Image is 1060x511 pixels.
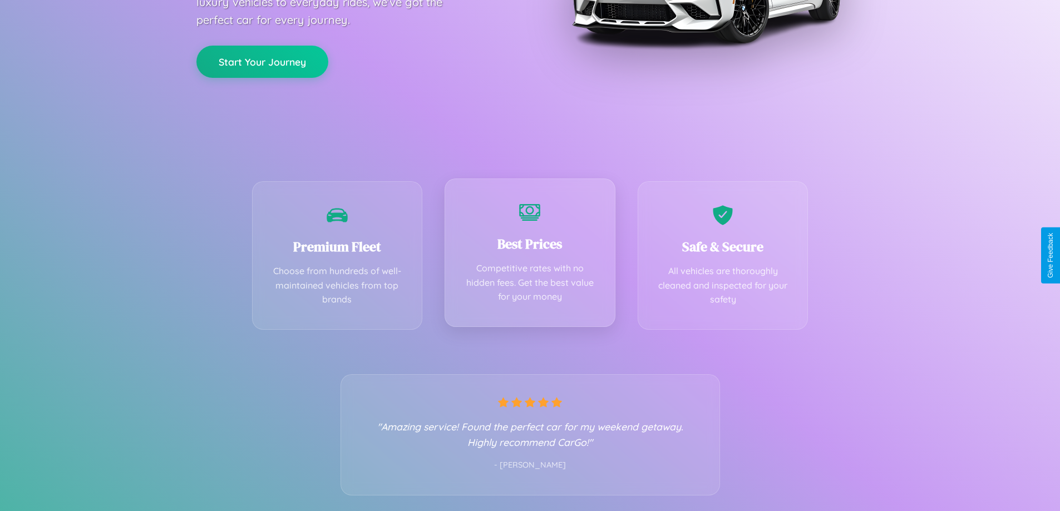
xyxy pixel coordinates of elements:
p: Choose from hundreds of well-maintained vehicles from top brands [269,264,406,307]
button: Start Your Journey [196,46,328,78]
p: "Amazing service! Found the perfect car for my weekend getaway. Highly recommend CarGo!" [363,419,697,450]
p: All vehicles are thoroughly cleaned and inspected for your safety [655,264,791,307]
p: - [PERSON_NAME] [363,458,697,473]
h3: Safe & Secure [655,237,791,256]
h3: Best Prices [462,235,598,253]
h3: Premium Fleet [269,237,406,256]
div: Give Feedback [1047,233,1054,278]
p: Competitive rates with no hidden fees. Get the best value for your money [462,261,598,304]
